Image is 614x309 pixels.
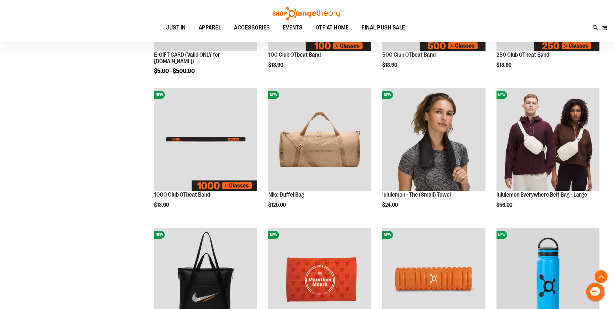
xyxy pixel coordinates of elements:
[382,191,451,198] a: lululemon - The (Small) Towel
[362,20,405,35] span: FINAL PUSH SALE
[382,231,393,239] span: NEW
[379,85,488,224] div: product
[497,62,512,68] span: $13.90
[234,20,270,35] span: ACCESSORIES
[268,88,371,192] a: Nike Duffel BagNEW
[276,20,309,35] a: EVENTS
[382,51,436,58] a: 500 Club OTbeat Band
[151,85,260,221] div: product
[154,231,165,239] span: NEW
[268,191,304,198] a: Nike Duffel Bag
[382,88,485,192] a: lululemon - The (Small) TowelNEW
[268,62,284,68] span: $13.90
[382,202,399,208] span: $24.00
[268,231,279,239] span: NEW
[160,20,192,35] a: JUST IN
[586,283,604,301] button: Hello, have a question? Let’s chat.
[493,85,603,224] div: product
[154,88,257,192] a: Image of 1000 Club OTbeat BandNEW
[265,85,374,224] div: product
[154,88,257,191] img: Image of 1000 Club OTbeat Band
[166,20,186,35] span: JUST IN
[497,51,549,58] a: 250 Club OTbeat Band
[154,51,220,64] a: E-GIFT CARD (Valid ONLY for [DOMAIN_NAME])
[228,20,276,35] a: ACCESSORIES
[283,20,303,35] span: EVENTS
[497,231,507,239] span: NEW
[154,68,195,74] span: $5.00 - $500.00
[355,20,412,35] a: FINAL PUSH SALE
[154,91,165,99] span: NEW
[316,20,349,35] span: OTF AT HOME
[268,51,321,58] a: 100 Club OTbeat Band
[497,191,587,198] a: lululemon Everywhere Belt Bag - Large
[268,88,371,191] img: Nike Duffel Bag
[497,202,513,208] span: $56.00
[595,270,608,283] button: Back To Top
[154,202,170,208] span: $13.90
[309,20,355,35] a: OTF AT HOME
[382,91,393,99] span: NEW
[154,191,210,198] a: 1000 Club OTbeat Band
[272,7,343,20] img: Shop Orangetheory
[497,88,599,192] a: lululemon Everywhere Belt Bag - LargeNEW
[382,62,398,68] span: $13.90
[199,20,221,35] span: APPAREL
[268,202,287,208] span: $120.00
[192,20,228,35] a: APPAREL
[497,91,507,99] span: NEW
[268,91,279,99] span: NEW
[382,88,485,191] img: lululemon - The (Small) Towel
[497,88,599,191] img: lululemon Everywhere Belt Bag - Large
